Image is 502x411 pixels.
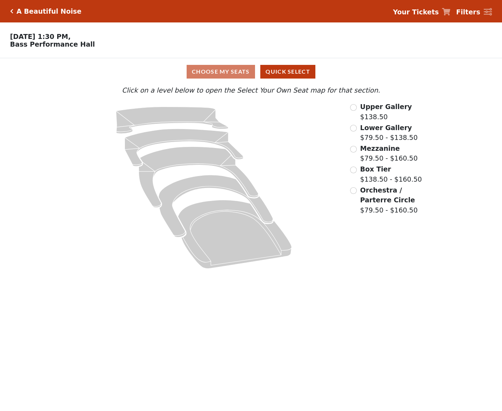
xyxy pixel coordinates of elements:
[456,8,480,16] strong: Filters
[360,185,434,215] label: $79.50 - $160.50
[360,164,422,184] label: $138.50 - $160.50
[16,7,81,15] h5: A Beautiful Noise
[10,9,13,14] a: Click here to go back to filters
[68,85,434,95] p: Click on a level below to open the Select Your Own Seat map for that section.
[360,143,418,163] label: $79.50 - $160.50
[178,200,292,269] path: Orchestra / Parterre Circle - Seats Available: 20
[360,123,418,143] label: $79.50 - $138.50
[125,129,243,166] path: Lower Gallery - Seats Available: 21
[360,103,412,110] span: Upper Gallery
[360,124,412,132] span: Lower Gallery
[116,107,228,134] path: Upper Gallery - Seats Available: 250
[456,7,492,17] a: Filters
[360,186,415,204] span: Orchestra / Parterre Circle
[260,65,315,79] button: Quick Select
[393,8,439,16] strong: Your Tickets
[360,165,391,173] span: Box Tier
[360,144,400,152] span: Mezzanine
[360,102,412,122] label: $138.50
[393,7,450,17] a: Your Tickets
